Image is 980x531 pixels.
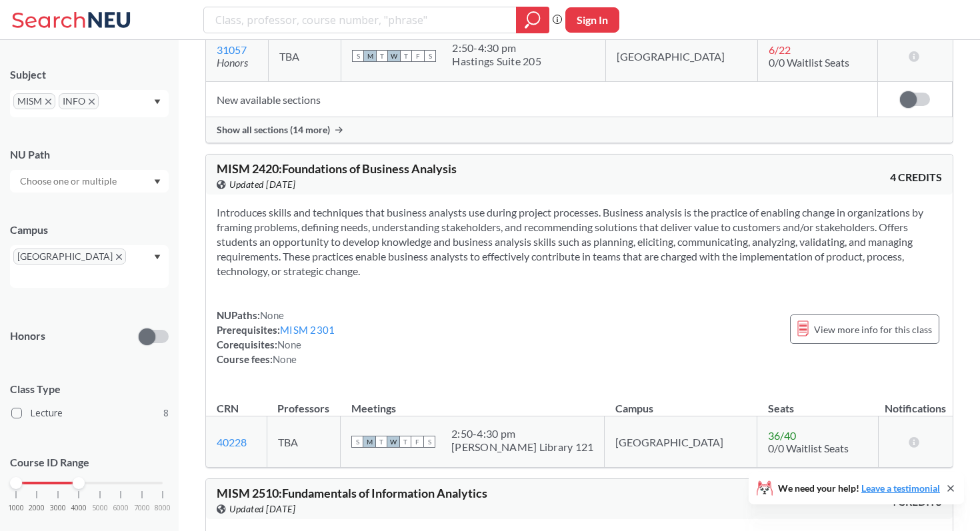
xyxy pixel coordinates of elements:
[217,161,457,176] span: MISM 2420 : Foundations of Business Analysis
[217,308,335,366] div: NUPaths: Prerequisites: Corequisites: Course fees:
[267,388,340,416] th: Professors
[206,117,953,143] div: Show all sections (14 more)
[154,255,161,260] svg: Dropdown arrow
[423,436,435,448] span: S
[217,124,330,136] span: Show all sections (14 more)
[452,55,541,68] div: Hastings Suite 205
[341,388,605,416] th: Meetings
[778,484,940,493] span: We need your help!
[29,504,45,512] span: 2000
[375,436,387,448] span: T
[155,504,171,512] span: 8000
[229,502,295,516] span: Updated [DATE]
[411,436,423,448] span: F
[217,436,247,448] a: 40228
[400,50,412,62] span: T
[13,249,126,265] span: [GEOGRAPHIC_DATA]X to remove pill
[277,338,301,350] span: None
[363,436,375,448] span: M
[217,401,239,416] div: CRN
[565,7,619,33] button: Sign In
[878,388,953,416] th: Notifications
[757,388,878,416] th: Seats
[769,43,791,56] span: 6 / 22
[605,388,757,416] th: Campus
[11,404,169,422] label: Lecture
[71,504,87,512] span: 4000
[13,173,125,189] input: Choose one or multiple
[10,455,169,470] p: Course ID Range
[10,245,169,288] div: [GEOGRAPHIC_DATA]X to remove pillDropdown arrow
[217,205,942,278] section: Introduces skills and techniques that business analysts use during project processes. Business an...
[217,486,487,500] span: MISM 2510 : Fundamentals of Information Analytics
[387,436,399,448] span: W
[267,416,340,468] td: TBA
[10,382,169,396] span: Class Type
[814,321,932,338] span: View more info for this class
[768,429,796,442] span: 36 / 40
[163,406,169,420] span: 8
[605,31,757,82] td: [GEOGRAPHIC_DATA]
[861,482,940,494] a: Leave a testimonial
[260,309,284,321] span: None
[217,43,247,56] a: 31057
[890,170,942,185] span: 4 CREDITS
[351,436,363,448] span: S
[424,50,436,62] span: S
[113,504,129,512] span: 6000
[268,31,341,82] td: TBA
[206,82,878,117] td: New available sections
[769,56,849,69] span: 0/0 Waitlist Seats
[116,254,122,260] svg: X to remove pill
[229,177,295,192] span: Updated [DATE]
[525,11,541,29] svg: magnifying glass
[388,50,400,62] span: W
[10,147,169,162] div: NU Path
[10,223,169,237] div: Campus
[10,328,45,344] p: Honors
[273,353,297,365] span: None
[768,442,849,454] span: 0/0 Waitlist Seats
[451,440,593,454] div: [PERSON_NAME] Library 121
[217,56,248,69] i: Honors
[399,436,411,448] span: T
[364,50,376,62] span: M
[214,9,507,31] input: Class, professor, course number, "phrase"
[50,504,66,512] span: 3000
[154,99,161,105] svg: Dropdown arrow
[154,179,161,185] svg: Dropdown arrow
[376,50,388,62] span: T
[89,99,95,105] svg: X to remove pill
[59,93,99,109] span: INFOX to remove pill
[352,50,364,62] span: S
[451,427,593,440] div: 2:50 - 4:30 pm
[10,170,169,193] div: Dropdown arrow
[134,504,150,512] span: 7000
[280,324,335,336] a: MISM 2301
[452,41,541,55] div: 2:50 - 4:30 pm
[516,7,549,33] div: magnifying glass
[10,67,169,82] div: Subject
[45,99,51,105] svg: X to remove pill
[8,504,24,512] span: 1000
[605,416,757,468] td: [GEOGRAPHIC_DATA]
[13,93,55,109] span: MISMX to remove pill
[92,504,108,512] span: 5000
[10,90,169,117] div: MISMX to remove pillINFOX to remove pillDropdown arrow
[412,50,424,62] span: F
